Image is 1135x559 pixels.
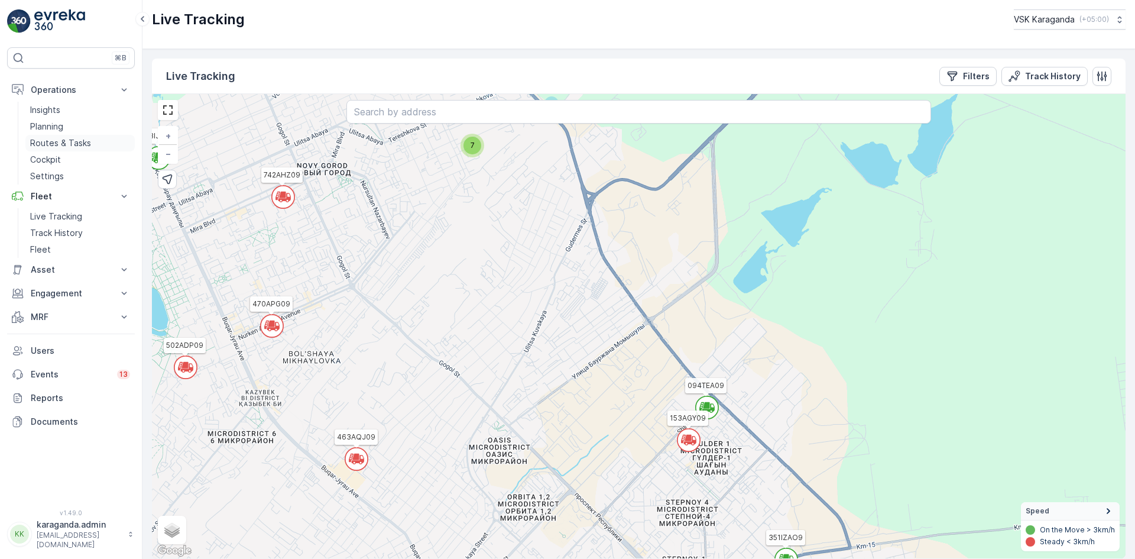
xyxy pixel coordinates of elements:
[37,519,122,531] p: karaganda.admin
[25,241,135,258] a: Fleet
[34,9,85,33] img: logo_light-DOdMpM7g.png
[25,208,135,225] a: Live Tracking
[7,305,135,329] button: MRF
[25,151,135,168] a: Cockpit
[1079,15,1109,24] p: ( +05:00 )
[7,386,135,410] a: Reports
[7,410,135,434] a: Documents
[7,185,135,208] button: Fleet
[30,170,64,182] p: Settings
[471,141,475,150] span: 7
[31,311,111,323] p: MRF
[155,543,194,558] a: Open this area in Google Maps (opens a new window)
[31,190,111,202] p: Fleet
[166,148,171,159] span: −
[1014,9,1126,30] button: VSK Karaganda(+05:00)
[7,363,135,386] a: Events13
[30,227,83,239] p: Track History
[1001,67,1088,86] button: Track History
[115,53,127,63] p: ⌘B
[159,101,177,119] a: View Fullscreen
[159,145,177,163] a: Zoom Out
[31,345,130,357] p: Users
[31,369,110,380] p: Events
[30,104,60,116] p: Insights
[31,416,130,428] p: Documents
[461,134,484,157] div: 7
[963,70,990,82] p: Filters
[31,287,111,299] p: Engagement
[1014,14,1075,25] p: VSK Karaganda
[7,339,135,363] a: Users
[1040,525,1115,535] p: On the Move > 3km/h
[7,78,135,102] button: Operations
[1026,506,1049,516] span: Speed
[939,67,997,86] button: Filters
[30,244,51,256] p: Fleet
[30,154,61,166] p: Cockpit
[30,121,63,133] p: Planning
[30,137,91,149] p: Routes & Tasks
[31,264,111,276] p: Asset
[7,282,135,305] button: Engagement
[25,118,135,135] a: Planning
[31,392,130,404] p: Reports
[166,68,235,85] p: Live Tracking
[166,131,171,141] span: +
[25,225,135,241] a: Track History
[31,84,111,96] p: Operations
[1025,70,1081,82] p: Track History
[155,543,194,558] img: Google
[10,525,29,544] div: KK
[37,531,122,550] p: [EMAIL_ADDRESS][DOMAIN_NAME]
[7,509,135,516] span: v 1.49.0
[30,211,82,222] p: Live Tracking
[7,258,135,282] button: Asset
[119,370,128,379] p: 13
[25,135,135,151] a: Routes & Tasks
[7,9,31,33] img: logo
[25,168,135,185] a: Settings
[1040,537,1095,547] p: Steady < 3km/h
[1021,502,1120,521] summary: Speed
[346,100,930,124] input: Search by address
[159,517,185,543] a: Layers
[152,10,245,29] p: Live Tracking
[7,519,135,550] button: KKkaraganda.admin[EMAIL_ADDRESS][DOMAIN_NAME]
[159,127,177,145] a: Zoom In
[25,102,135,118] a: Insights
